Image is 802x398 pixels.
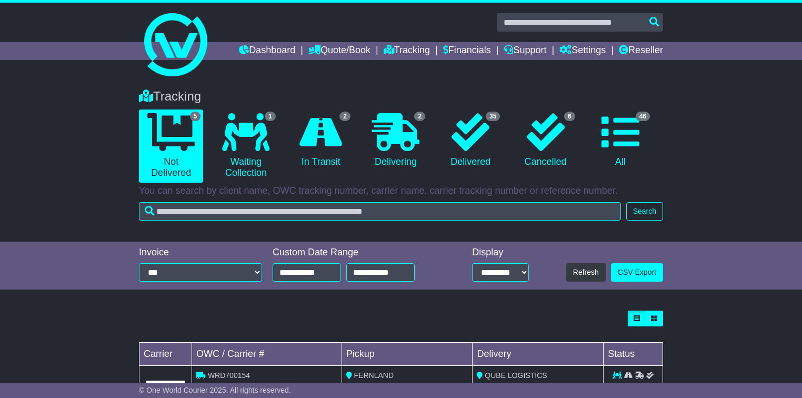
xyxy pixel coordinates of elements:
div: Display [472,247,529,258]
span: 2 [339,112,350,121]
a: Financials [443,42,491,60]
span: © One World Courier 2025. All rights reserved. [139,386,291,394]
span: 09:00 [381,382,399,391]
span: 6 [564,112,575,121]
a: 2 Delivering [364,110,428,172]
div: (ETA) [477,381,599,392]
a: 46 All [588,110,653,172]
div: Custom Date Range [273,247,440,258]
img: GetCarrierServiceLogo [146,381,185,392]
a: Tracking [384,42,430,60]
a: Reseller [619,42,663,60]
span: 1 [265,112,276,121]
span: FERNLAND [354,371,394,380]
button: Search [626,202,663,221]
span: WRD700154 [208,371,250,380]
a: 1 Waiting Collection [214,110,278,183]
td: OWC / Carrier # [192,343,342,366]
a: 35 Delivered [438,110,503,172]
span: OWCAU658538AU [205,382,268,391]
button: Refresh [566,263,606,282]
td: Delivery [473,343,604,366]
span: 15:00 [402,382,420,391]
div: - (ETA) [346,381,468,392]
span: 46 [636,112,650,121]
a: 5 Not Delivered [139,110,203,183]
td: Pickup [342,343,473,366]
a: 6 Cancelled [513,110,577,172]
span: [DATE] [486,382,509,391]
p: You can search by client name, OWC tracking number, carrier name, carrier tracking number or refe... [139,185,663,197]
span: 2 [414,112,425,121]
span: 5 [190,112,201,121]
a: Dashboard [239,42,295,60]
div: Invoice [139,247,262,258]
span: 17:00 [512,382,530,391]
div: Tracking [134,89,668,104]
a: CSV Export [611,263,663,282]
a: Quote/Book [308,42,370,60]
a: Support [504,42,546,60]
td: Carrier [139,343,192,366]
span: [DATE] [356,382,379,391]
span: QUBE LOGISTICS [485,371,547,380]
a: Settings [559,42,606,60]
td: Status [604,343,663,366]
a: 2 In Transit [289,110,353,172]
span: 35 [486,112,500,121]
